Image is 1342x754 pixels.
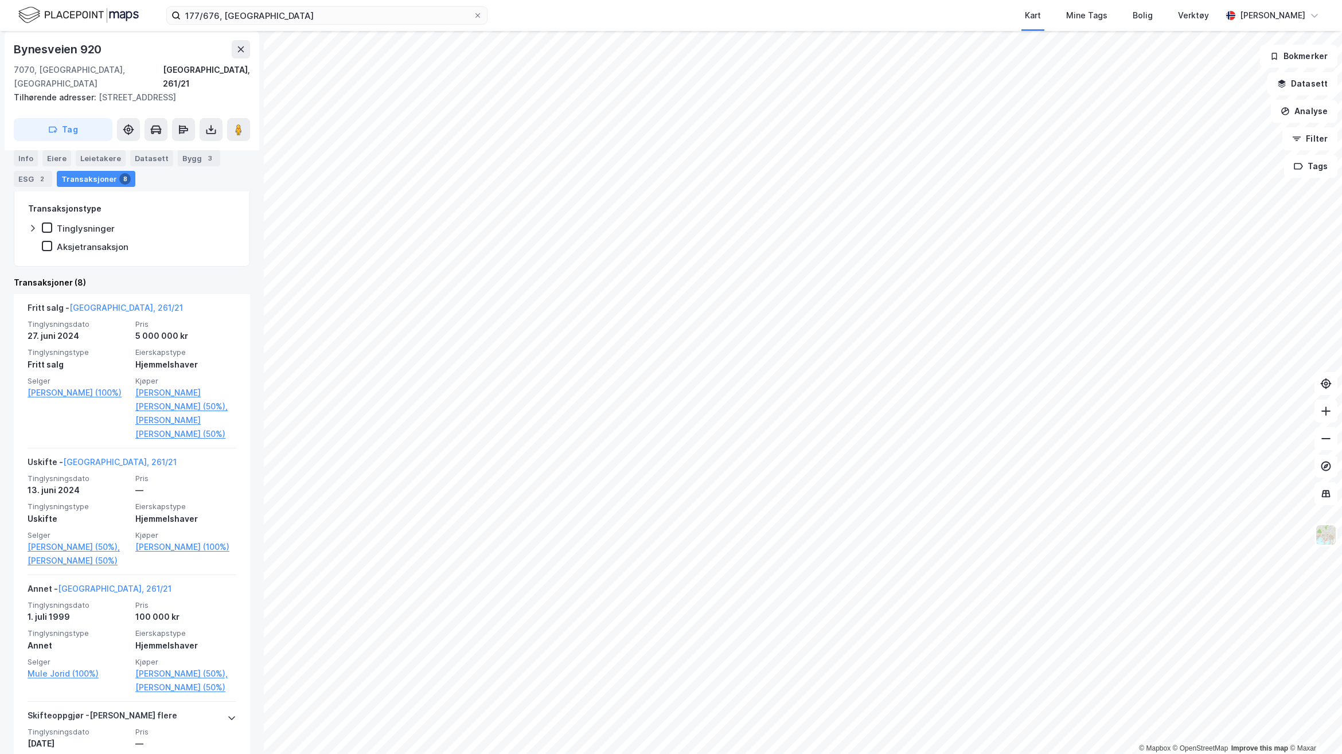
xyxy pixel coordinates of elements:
[1178,9,1209,22] div: Verktøy
[14,150,38,166] div: Info
[57,171,135,187] div: Transaksjoner
[57,223,115,234] div: Tinglysninger
[181,7,473,24] input: Søk på adresse, matrikkel, gårdeiere, leietakere eller personer
[28,455,177,474] div: Uskifte -
[135,657,236,667] span: Kjøper
[135,681,236,694] a: [PERSON_NAME] (50%)
[135,413,236,441] a: [PERSON_NAME] [PERSON_NAME] (50%)
[135,329,236,343] div: 5 000 000 kr
[14,63,163,91] div: 7070, [GEOGRAPHIC_DATA], [GEOGRAPHIC_DATA]
[1066,9,1107,22] div: Mine Tags
[28,329,128,343] div: 27. juni 2024
[1240,9,1305,22] div: [PERSON_NAME]
[28,347,128,357] span: Tinglysningstype
[204,153,216,164] div: 3
[135,376,236,386] span: Kjøper
[28,319,128,329] span: Tinglysningsdato
[14,118,112,141] button: Tag
[1267,72,1337,95] button: Datasett
[28,628,128,638] span: Tinglysningstype
[28,512,128,526] div: Uskifte
[28,202,102,216] div: Transaksjonstype
[28,600,128,610] span: Tinglysningsdato
[63,457,177,467] a: [GEOGRAPHIC_DATA], 261/21
[28,667,128,681] a: Mule Jorid (100%)
[119,173,131,185] div: 8
[135,628,236,638] span: Eierskapstype
[135,737,236,751] div: —
[135,667,236,681] a: [PERSON_NAME] (50%),
[57,241,128,252] div: Aksjetransaksjon
[28,709,177,727] div: Skifteoppgjør - [PERSON_NAME] flere
[135,610,236,624] div: 100 000 kr
[42,150,71,166] div: Eiere
[1173,744,1228,752] a: OpenStreetMap
[1285,699,1342,754] div: Kontrollprogram for chat
[28,502,128,511] span: Tinglysningstype
[130,150,173,166] div: Datasett
[18,5,139,25] img: logo.f888ab2527a4732fd821a326f86c7f29.svg
[28,301,183,319] div: Fritt salg -
[135,483,236,497] div: —
[163,63,250,91] div: [GEOGRAPHIC_DATA], 261/21
[28,582,171,600] div: Annet -
[135,727,236,737] span: Pris
[28,358,128,372] div: Fritt salg
[58,584,171,593] a: [GEOGRAPHIC_DATA], 261/21
[14,171,52,187] div: ESG
[1284,155,1337,178] button: Tags
[135,512,236,526] div: Hjemmelshaver
[135,474,236,483] span: Pris
[28,554,128,568] a: [PERSON_NAME] (50%)
[28,737,128,751] div: [DATE]
[1282,127,1337,150] button: Filter
[1133,9,1153,22] div: Bolig
[28,483,128,497] div: 13. juni 2024
[69,303,183,312] a: [GEOGRAPHIC_DATA], 261/21
[28,376,128,386] span: Selger
[135,502,236,511] span: Eierskapstype
[28,386,128,400] a: [PERSON_NAME] (100%)
[76,150,126,166] div: Leietakere
[28,657,128,667] span: Selger
[135,639,236,653] div: Hjemmelshaver
[14,92,99,102] span: Tilhørende adresser:
[135,530,236,540] span: Kjøper
[1025,9,1041,22] div: Kart
[1315,524,1337,546] img: Z
[1271,100,1337,123] button: Analyse
[1139,744,1171,752] a: Mapbox
[135,347,236,357] span: Eierskapstype
[28,474,128,483] span: Tinglysningsdato
[36,173,48,185] div: 2
[178,150,220,166] div: Bygg
[28,639,128,653] div: Annet
[1285,699,1342,754] iframe: Chat Widget
[135,386,236,413] a: [PERSON_NAME] [PERSON_NAME] (50%),
[14,40,104,58] div: Bynesveien 920
[1231,744,1288,752] a: Improve this map
[1260,45,1337,68] button: Bokmerker
[28,610,128,624] div: 1. juli 1999
[135,319,236,329] span: Pris
[135,540,236,554] a: [PERSON_NAME] (100%)
[28,727,128,737] span: Tinglysningsdato
[135,600,236,610] span: Pris
[14,91,241,104] div: [STREET_ADDRESS]
[135,358,236,372] div: Hjemmelshaver
[28,540,128,554] a: [PERSON_NAME] (50%),
[28,530,128,540] span: Selger
[14,276,250,290] div: Transaksjoner (8)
